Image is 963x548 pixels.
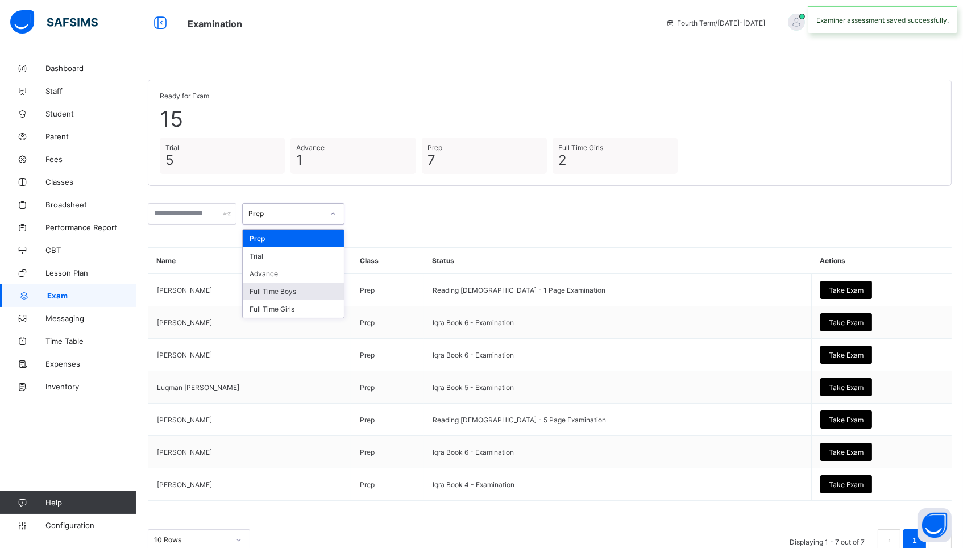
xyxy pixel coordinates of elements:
span: Trial [165,143,279,152]
img: safsims [10,10,98,34]
span: Take Exam [829,351,864,359]
td: [PERSON_NAME] [148,339,351,371]
span: CBT [45,246,136,255]
span: Ready for Exam [160,92,940,100]
td: Reading [DEMOGRAPHIC_DATA] - 5 Page Examination [424,404,812,436]
span: session/term information [666,19,765,27]
div: Trial [243,247,344,265]
span: 1 [296,152,410,168]
span: Take Exam [829,480,864,489]
div: SheikhUzair [777,14,936,32]
td: Iqra Book 5 - Examination [424,371,812,404]
span: Configuration [45,521,136,530]
div: Prep [248,210,323,218]
td: [PERSON_NAME] [148,404,351,436]
div: Full Time Girls [243,300,344,318]
td: Iqra Book 6 - Examination [424,306,812,339]
span: Broadsheet [45,200,136,209]
div: Examiner assessment saved successfully. [808,6,957,33]
td: Prep [351,468,424,501]
td: Prep [351,404,424,436]
span: Take Exam [829,448,864,456]
span: Take Exam [829,318,864,327]
span: Take Exam [829,416,864,424]
td: Iqra Book 4 - Examination [424,468,812,501]
td: Iqra Book 6 - Examination [424,339,812,371]
span: 2 [558,152,672,168]
span: Fees [45,155,136,164]
button: Open asap [918,508,952,542]
span: Examination [188,18,242,30]
span: Help [45,498,136,507]
span: Expenses [45,359,136,368]
th: Actions [811,248,952,274]
span: Inventory [45,382,136,391]
th: Status [424,248,812,274]
span: Take Exam [829,383,864,392]
span: Prep [427,143,541,152]
div: Full Time Boys [243,283,344,300]
th: Name [148,248,351,274]
span: Time Table [45,337,136,346]
span: Lesson Plan [45,268,136,277]
span: Exam [47,291,136,300]
span: 7 [427,152,541,168]
div: 10 Rows [154,536,229,545]
span: Parent [45,132,136,141]
td: Prep [351,306,424,339]
td: [PERSON_NAME] [148,306,351,339]
span: Take Exam [829,286,864,294]
div: Prep [243,230,344,247]
span: Messaging [45,314,136,323]
td: Iqra Book 6 - Examination [424,436,812,468]
span: 5 [165,152,279,168]
td: [PERSON_NAME] [148,274,351,306]
span: Full Time Girls [558,143,672,152]
th: Class [351,248,424,274]
td: Prep [351,339,424,371]
td: Prep [351,274,424,306]
td: Prep [351,371,424,404]
td: [PERSON_NAME] [148,468,351,501]
span: Student [45,109,136,118]
span: 15 [160,106,940,132]
a: 1 [909,533,920,548]
div: Advance [243,265,344,283]
td: Luqman [PERSON_NAME] [148,371,351,404]
span: Advance [296,143,410,152]
td: Reading [DEMOGRAPHIC_DATA] - 1 Page Examination [424,274,812,306]
span: Performance Report [45,223,136,232]
span: Dashboard [45,64,136,73]
span: Staff [45,86,136,96]
td: Prep [351,436,424,468]
span: Classes [45,177,136,186]
td: [PERSON_NAME] [148,436,351,468]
